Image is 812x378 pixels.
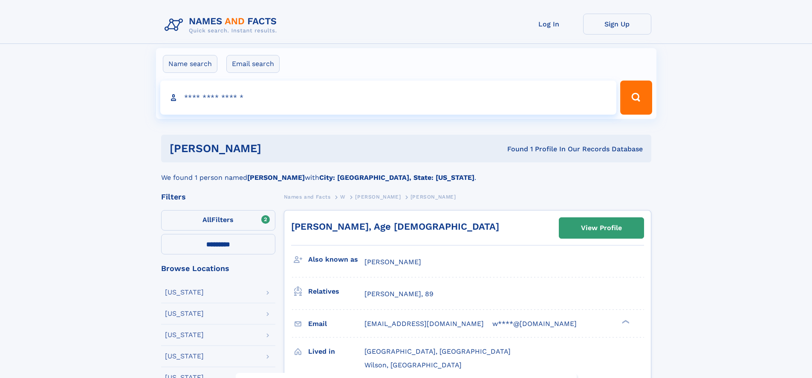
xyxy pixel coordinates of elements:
span: Wilson, [GEOGRAPHIC_DATA] [364,361,462,369]
span: [EMAIL_ADDRESS][DOMAIN_NAME] [364,320,484,328]
h1: [PERSON_NAME] [170,143,384,154]
div: [US_STATE] [165,310,204,317]
div: View Profile [581,218,622,238]
h3: Lived in [308,344,364,359]
span: [PERSON_NAME] [355,194,401,200]
a: View Profile [559,218,644,238]
span: [PERSON_NAME] [410,194,456,200]
div: ❯ [620,319,630,324]
div: [US_STATE] [165,289,204,296]
button: Search Button [620,81,652,115]
div: Found 1 Profile In Our Records Database [384,144,643,154]
div: [US_STATE] [165,332,204,338]
a: Names and Facts [284,191,331,202]
span: [GEOGRAPHIC_DATA], [GEOGRAPHIC_DATA] [364,347,511,355]
div: Filters [161,193,275,201]
b: City: [GEOGRAPHIC_DATA], State: [US_STATE] [319,173,474,182]
a: [PERSON_NAME], Age [DEMOGRAPHIC_DATA] [291,221,499,232]
a: [PERSON_NAME], 89 [364,289,433,299]
a: Sign Up [583,14,651,35]
div: We found 1 person named with . [161,162,651,183]
input: search input [160,81,617,115]
label: Name search [163,55,217,73]
img: Logo Names and Facts [161,14,284,37]
span: W [340,194,346,200]
a: Log In [515,14,583,35]
label: Filters [161,210,275,231]
span: All [202,216,211,224]
a: [PERSON_NAME] [355,191,401,202]
div: Browse Locations [161,265,275,272]
h3: Relatives [308,284,364,299]
div: [US_STATE] [165,353,204,360]
h3: Email [308,317,364,331]
b: [PERSON_NAME] [247,173,305,182]
a: W [340,191,346,202]
label: Email search [226,55,280,73]
h3: Also known as [308,252,364,267]
span: [PERSON_NAME] [364,258,421,266]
